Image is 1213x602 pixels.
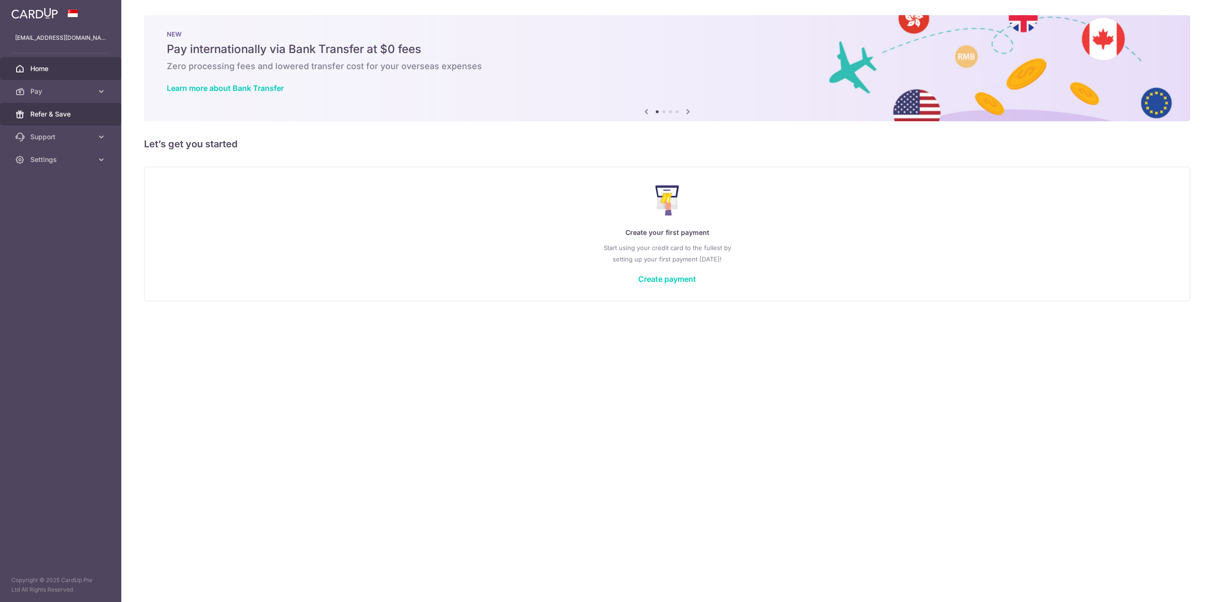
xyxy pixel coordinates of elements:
[163,227,1171,238] p: Create your first payment
[30,155,93,164] span: Settings
[167,83,284,93] a: Learn more about Bank Transfer
[30,87,93,96] span: Pay
[163,242,1171,265] p: Start using your credit card to the fullest by setting up your first payment [DATE]!
[30,64,93,73] span: Home
[11,8,58,19] img: CardUp
[167,30,1168,38] p: NEW
[21,7,41,15] span: Help
[30,109,93,119] span: Refer & Save
[167,61,1168,72] h6: Zero processing fees and lowered transfer cost for your overseas expenses
[144,15,1190,121] img: Bank transfer banner
[638,274,696,284] a: Create payment
[167,42,1168,57] h5: Pay internationally via Bank Transfer at $0 fees
[144,136,1190,152] h5: Let’s get you started
[655,185,679,216] img: Make Payment
[15,33,106,43] p: [EMAIL_ADDRESS][DOMAIN_NAME]
[30,132,93,142] span: Support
